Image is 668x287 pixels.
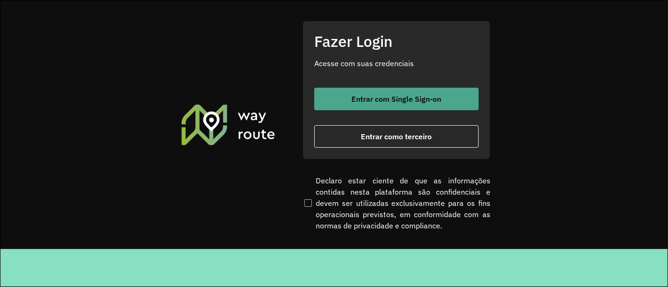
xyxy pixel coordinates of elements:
[361,133,432,140] span: Entrar como terceiro
[314,125,479,148] button: button
[314,88,479,110] button: button
[303,175,490,231] label: Declaro estar ciente de que as informações contidas nesta plataforma são confidenciais e devem se...
[314,58,479,69] p: Acesse com suas credenciais
[352,95,442,103] span: Entrar com Single Sign-on
[314,32,479,50] h2: Fazer Login
[180,103,277,146] img: Roteirizador AmbevTech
